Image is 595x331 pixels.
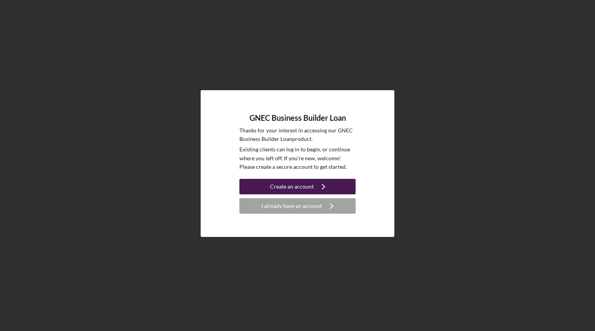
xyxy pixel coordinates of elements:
[270,179,314,194] div: Create an account
[249,113,346,122] h4: GNEC Business Builder Loan
[239,126,356,144] p: Thanks for your interest in accessing our GNEC Business Builder Loan product.
[239,179,356,196] a: Create an account
[239,145,356,171] p: Existing clients can log in to begin, or continue where you left off. If you're new, welcome! Ple...
[239,198,356,214] button: I already have an account
[261,198,322,214] div: I already have an account
[239,179,356,194] button: Create an account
